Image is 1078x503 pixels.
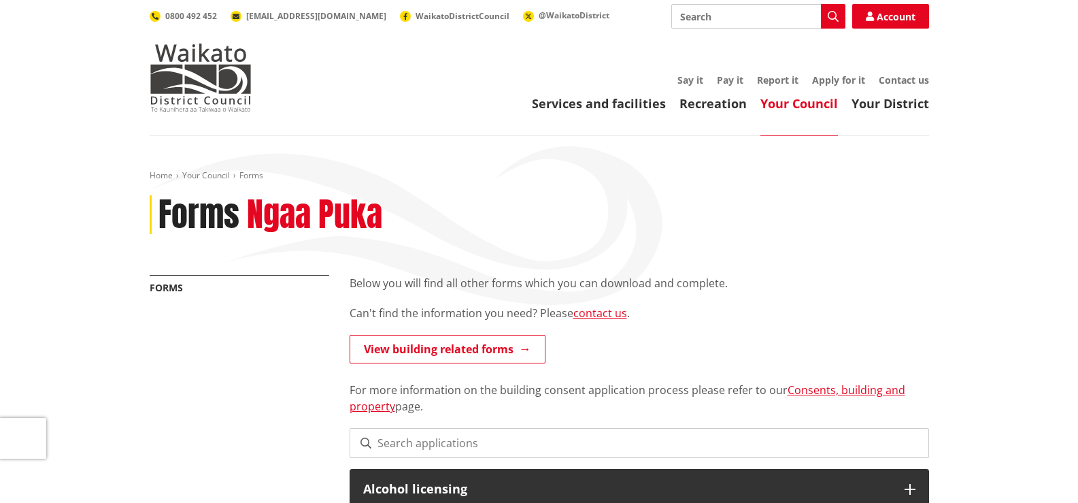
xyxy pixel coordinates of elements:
a: Consents, building and property [350,383,905,414]
a: Home [150,169,173,181]
p: Can't find the information you need? Please . [350,305,929,321]
a: View building related forms [350,335,545,363]
a: Recreation [679,95,747,112]
input: Search input [671,4,845,29]
span: WaikatoDistrictCouncil [416,10,509,22]
a: Account [852,4,929,29]
a: WaikatoDistrictCouncil [400,10,509,22]
a: Say it [677,74,703,86]
p: For more information on the building consent application process please refer to our page. [350,366,929,415]
a: [EMAIL_ADDRESS][DOMAIN_NAME] [231,10,386,22]
a: contact us [573,306,627,321]
a: Forms [150,281,183,294]
span: 0800 492 452 [165,10,217,22]
h2: Ngaa Puka [247,195,382,235]
h3: Alcohol licensing [363,483,891,496]
p: Below you will find all other forms which you can download and complete. [350,275,929,291]
nav: breadcrumb [150,170,929,182]
a: Your Council [760,95,838,112]
span: Forms [239,169,263,181]
span: @WaikatoDistrict [539,10,609,21]
a: Contact us [879,74,929,86]
a: Services and facilities [532,95,666,112]
a: Pay it [717,74,743,86]
a: Apply for it [812,74,865,86]
a: Report it [757,74,798,86]
span: [EMAIL_ADDRESS][DOMAIN_NAME] [246,10,386,22]
a: Your Council [182,169,230,181]
input: Search applications [350,428,929,458]
a: Your District [852,95,929,112]
a: 0800 492 452 [150,10,217,22]
a: @WaikatoDistrict [523,10,609,21]
img: Waikato District Council - Te Kaunihera aa Takiwaa o Waikato [150,44,252,112]
h1: Forms [158,195,239,235]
